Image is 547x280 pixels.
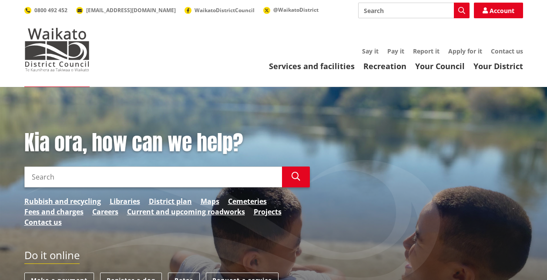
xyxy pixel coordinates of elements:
h2: Do it online [24,249,80,264]
a: Contact us [24,217,62,227]
a: Maps [201,196,219,207]
a: Report it [413,47,440,55]
a: 0800 492 452 [24,7,67,14]
a: Rubbish and recycling [24,196,101,207]
span: @WaikatoDistrict [273,6,319,13]
a: Your District [473,61,523,71]
span: 0800 492 452 [34,7,67,14]
a: Your Council [415,61,465,71]
a: [EMAIL_ADDRESS][DOMAIN_NAME] [76,7,176,14]
a: District plan [149,196,192,207]
img: Waikato District Council - Te Kaunihera aa Takiwaa o Waikato [24,28,90,71]
span: [EMAIL_ADDRESS][DOMAIN_NAME] [86,7,176,14]
a: Services and facilities [269,61,355,71]
h1: Kia ora, how can we help? [24,130,310,156]
a: Careers [92,207,118,217]
a: Projects [254,207,282,217]
a: Account [474,3,523,18]
a: Libraries [110,196,140,207]
input: Search input [24,167,282,187]
a: Recreation [363,61,406,71]
a: Cemeteries [228,196,267,207]
a: Contact us [491,47,523,55]
a: Current and upcoming roadworks [127,207,245,217]
a: WaikatoDistrictCouncil [185,7,255,14]
a: Say it [362,47,379,55]
a: Pay it [387,47,404,55]
a: @WaikatoDistrict [263,6,319,13]
a: Apply for it [448,47,482,55]
span: WaikatoDistrictCouncil [195,7,255,14]
input: Search input [358,3,470,18]
a: Fees and charges [24,207,84,217]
